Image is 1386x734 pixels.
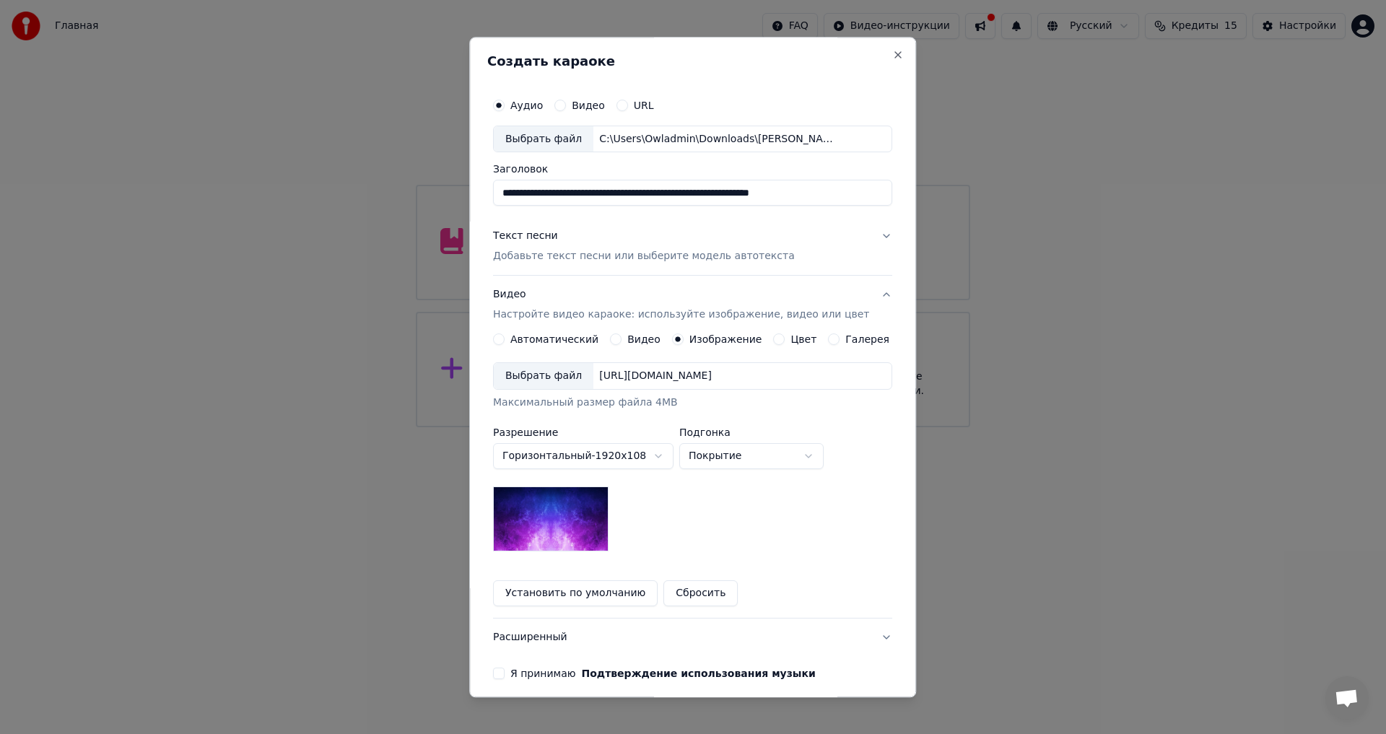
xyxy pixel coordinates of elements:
[582,669,816,679] button: Я принимаю
[846,335,890,345] label: Галерея
[664,581,738,607] button: Сбросить
[493,276,892,334] button: ВидеоНастройте видео караоке: используйте изображение, видео или цвет
[493,165,892,175] label: Заголовок
[593,370,718,384] div: [URL][DOMAIN_NAME]
[493,396,892,411] div: Максимальный размер файла 4MB
[493,619,892,657] button: Расширенный
[493,230,558,244] div: Текст песни
[494,126,593,152] div: Выбрать файл
[634,100,654,110] label: URL
[487,55,898,68] h2: Создать караоке
[493,334,892,619] div: ВидеоНастройте видео караоке: используйте изображение, видео или цвет
[493,250,795,264] p: Добавьте текст песни или выберите модель автотекста
[493,428,674,438] label: Разрешение
[493,308,869,323] p: Настройте видео караоке: используйте изображение, видео или цвет
[493,581,658,607] button: Установить по умолчанию
[689,335,762,345] label: Изображение
[510,335,598,345] label: Автоматический
[510,669,816,679] label: Я принимаю
[494,364,593,390] div: Выбрать файл
[510,100,543,110] label: Аудио
[679,428,824,438] label: Подгонка
[493,288,869,323] div: Видео
[593,132,839,147] div: C:\Users\Owladmin\Downloads\[PERSON_NAME]-_EPIC_the_musical_-_No_longer_you_77809794 (1).mp3
[627,335,661,345] label: Видео
[791,335,817,345] label: Цвет
[572,100,605,110] label: Видео
[493,218,892,276] button: Текст песниДобавьте текст песни или выберите модель автотекста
